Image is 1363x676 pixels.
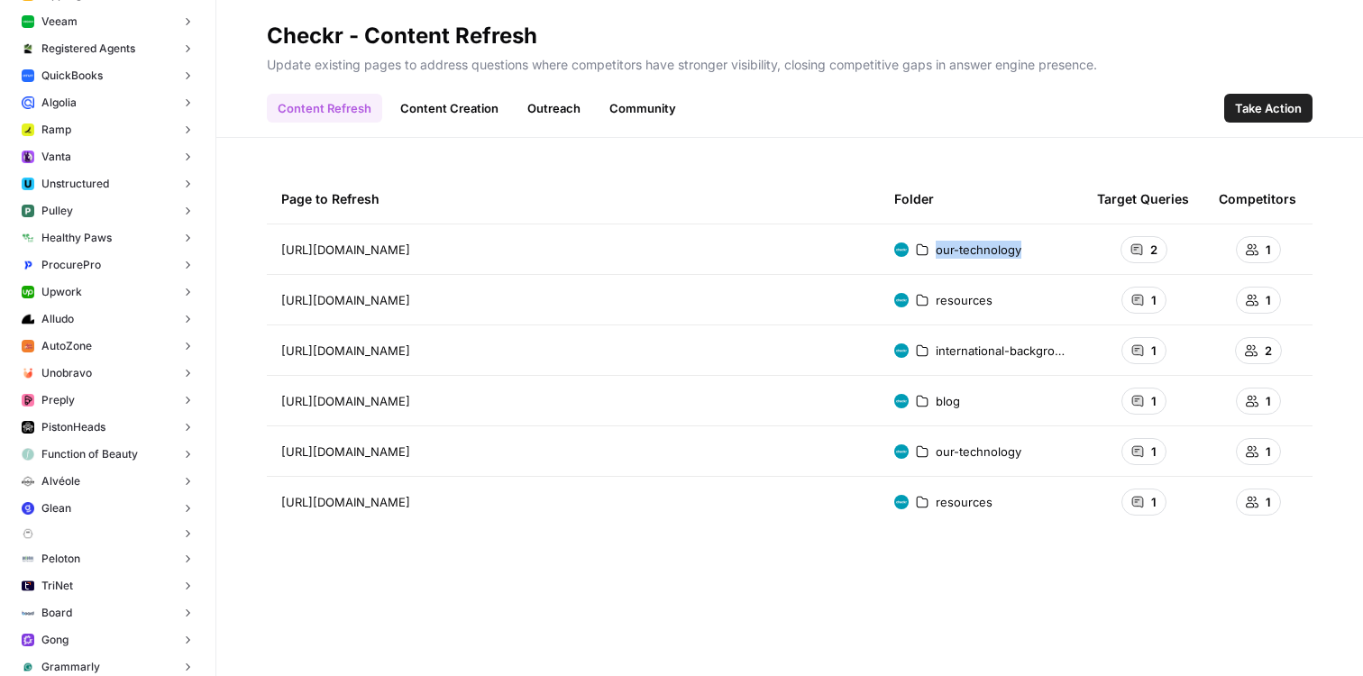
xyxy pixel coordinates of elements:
[41,659,100,675] span: Grammarly
[22,634,34,646] img: w6cjb6u2gvpdnjw72qw8i2q5f3eb
[1266,443,1271,461] span: 1
[22,340,34,352] img: 84m4b9e8o3x258751a5n8k0l0elc
[22,448,34,461] img: nojcgb3tjj3qb6plmqxzublyd157
[14,572,201,599] button: TriNet
[22,205,34,217] img: u02qnnqpa7ceiw6p01io3how8agt
[41,122,71,138] span: Ramp
[14,599,201,626] button: Board
[267,94,382,123] a: Content Refresh
[936,241,1021,259] span: our-technology
[22,123,34,136] img: 7qu06ljj934ye3fyzgpfrpph858h
[41,14,78,30] span: Veeam
[22,286,34,298] img: izgcjcw16vhvh3rv54e10dgzsq95
[41,578,73,594] span: TriNet
[14,441,201,468] button: Function of Beauty
[599,94,687,123] a: Community
[281,493,410,511] span: [URL][DOMAIN_NAME]
[1265,342,1272,360] span: 2
[22,15,34,28] img: sga2ihti1dcdj5uw1m9rza9etrgq
[517,94,591,123] a: Outreach
[22,96,34,109] img: d3hq7prk646oek9kuf75xuod2w59
[1235,99,1302,117] span: Take Action
[14,35,201,62] button: Registered Agents
[1151,342,1157,360] span: 1
[14,251,201,279] button: ProcurePro
[41,176,109,192] span: Unstructured
[1266,291,1271,309] span: 1
[1150,241,1157,259] span: 2
[1151,291,1157,309] span: 1
[41,95,77,111] span: Algolia
[22,421,34,434] img: 16no5rnvuxuf8v80qgd6deh2wf6b
[22,394,34,407] img: mhz6d65ffplwgtj76gcfkrq5icux
[22,313,34,325] img: gd0esjvbvr8hn9803vsebfgzk9lp
[936,493,993,511] span: resources
[22,527,34,540] img: 6eaxuv0qhxzdu9p2n6vse2wmuoed
[1266,392,1271,410] span: 1
[1266,241,1271,259] span: 1
[22,475,34,488] img: 3k9ksnmm4wfnsfjmsdj28igaeix3
[936,392,960,410] span: blog
[281,443,410,461] span: [URL][DOMAIN_NAME]
[894,343,909,358] img: 78cr82s63dt93a7yj2fue7fuqlci
[22,151,34,163] img: bs5gh90ccmdlf2tda50wkvsowtoh
[22,232,34,244] img: q5i5ovl6e5z9vbzfz3fzhwjslgfc
[1219,174,1296,224] div: Competitors
[14,360,201,387] button: Unobravo
[22,178,34,190] img: yalffs6ik0uym5fw7i4bqzqqi4d2
[14,143,201,170] button: Vanta
[14,306,201,333] button: Alludo
[14,89,201,116] button: Algolia
[22,580,34,592] img: o58zk7uqaid6vo9l9bt6yv99ia86
[22,42,34,55] img: g6d54n0abd21nj3ak2dfyrxw74wq
[22,607,34,619] img: 1475d7f01wpwy9j9bgniqhgybqya
[14,333,201,360] button: AutoZone
[1151,443,1157,461] span: 1
[1097,174,1189,224] div: Target Queries
[41,605,72,621] span: Board
[41,365,92,381] span: Unobravo
[14,8,201,35] button: Veeam
[14,116,201,143] button: Ramp
[894,242,909,257] img: 78cr82s63dt93a7yj2fue7fuqlci
[22,553,34,565] img: pw5g0byb41bk8uymf3axti7uutyu
[14,170,201,197] button: Unstructured
[14,387,201,414] button: Preply
[41,500,71,516] span: Glean
[281,174,865,224] div: Page to Refresh
[14,62,201,89] button: QuickBooks
[14,495,201,522] button: Glean
[41,419,105,435] span: PistonHeads
[41,473,80,489] span: Alvéole
[41,284,82,300] span: Upwork
[281,342,410,360] span: [URL][DOMAIN_NAME]
[14,626,201,653] button: Gong
[41,149,71,165] span: Vanta
[14,468,201,495] button: Alvéole
[41,446,138,462] span: Function of Beauty
[281,291,410,309] span: [URL][DOMAIN_NAME]
[894,495,909,509] img: 78cr82s63dt93a7yj2fue7fuqlci
[22,661,34,673] img: 6qj8gtflwv87ps1ofr2h870h2smq
[41,338,92,354] span: AutoZone
[14,279,201,306] button: Upwork
[281,392,410,410] span: [URL][DOMAIN_NAME]
[22,502,34,515] img: opdhyqjq9e9v6genfq59ut7sdua2
[41,203,73,219] span: Pulley
[1266,493,1271,511] span: 1
[41,311,74,327] span: Alludo
[267,22,537,50] div: Checkr - Content Refresh
[389,94,509,123] a: Content Creation
[894,444,909,459] img: 78cr82s63dt93a7yj2fue7fuqlci
[41,230,112,246] span: Healthy Paws
[894,293,909,307] img: 78cr82s63dt93a7yj2fue7fuqlci
[894,174,934,224] div: Folder
[936,443,1021,461] span: our-technology
[41,392,75,408] span: Preply
[936,291,993,309] span: resources
[267,50,1313,74] p: Update existing pages to address questions where competitors have stronger visibility, closing co...
[41,68,103,84] span: QuickBooks
[22,259,34,271] img: 5pmfu05olmx3xk5n4ihvxy5m7h6r
[14,414,201,441] button: PistonHeads
[41,551,80,567] span: Peloton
